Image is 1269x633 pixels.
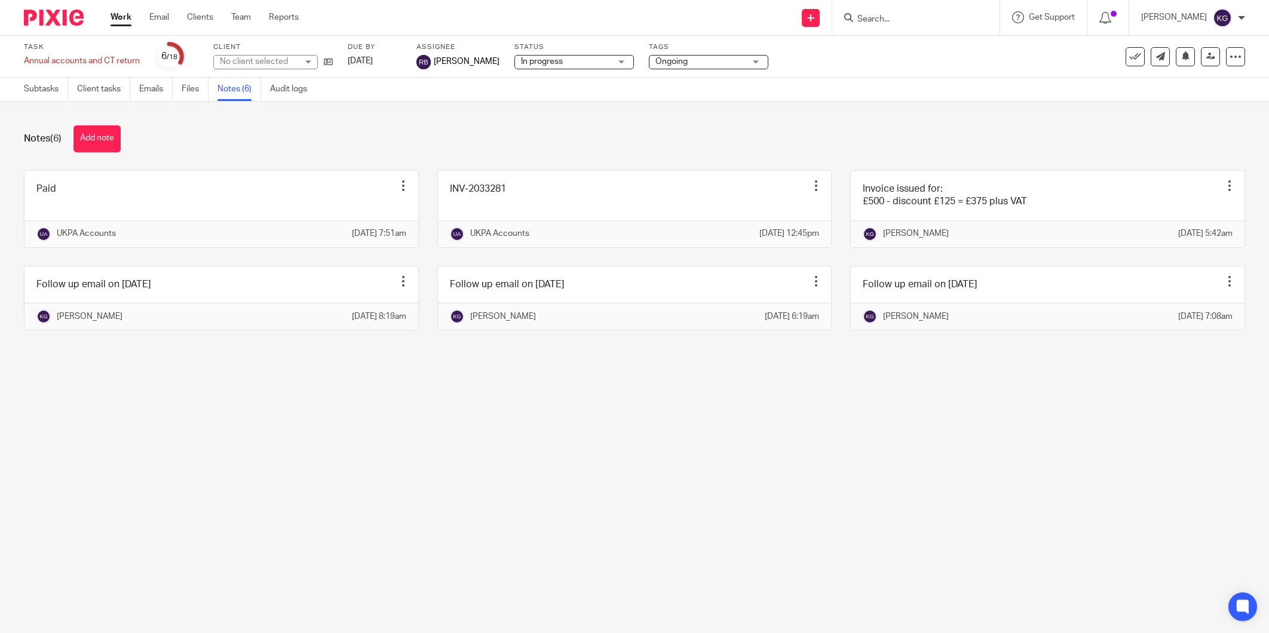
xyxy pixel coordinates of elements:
[111,11,131,23] a: Work
[470,311,536,322] p: [PERSON_NAME]
[149,11,169,23] a: Email
[57,311,122,322] p: [PERSON_NAME]
[416,42,499,52] label: Assignee
[352,228,406,239] p: [DATE] 7:51am
[1178,228,1233,239] p: [DATE] 5:42am
[231,11,251,23] a: Team
[77,78,130,101] a: Client tasks
[883,311,949,322] p: [PERSON_NAME]
[161,50,177,63] div: 6
[450,309,464,324] img: svg%3E
[24,78,68,101] a: Subtasks
[36,227,51,241] img: svg%3E
[139,78,173,101] a: Emails
[759,228,819,239] p: [DATE] 12:45pm
[649,42,768,52] label: Tags
[217,78,261,101] a: Notes (6)
[883,228,949,239] p: [PERSON_NAME]
[348,42,401,52] label: Due by
[514,42,634,52] label: Status
[24,55,140,67] div: Annual accounts and CT return
[187,11,213,23] a: Clients
[213,42,333,52] label: Client
[36,309,51,324] img: svg%3E
[348,57,373,65] span: [DATE]
[352,311,406,322] p: [DATE] 8:19am
[470,228,529,239] p: UKPA Accounts
[73,125,121,152] button: Add note
[269,11,299,23] a: Reports
[863,227,877,241] img: svg%3E
[1213,8,1232,27] img: svg%3E
[856,14,964,25] input: Search
[1029,13,1075,21] span: Get Support
[24,133,62,145] h1: Notes
[50,134,62,143] span: (6)
[863,309,877,324] img: svg%3E
[270,78,316,101] a: Audit logs
[765,311,819,322] p: [DATE] 6:19am
[1141,11,1207,23] p: [PERSON_NAME]
[1178,311,1233,322] p: [DATE] 7:08am
[416,55,431,69] img: svg%3E
[24,42,140,52] label: Task
[655,57,688,66] span: Ongoing
[434,56,499,67] span: [PERSON_NAME]
[182,78,209,101] a: Files
[167,54,177,60] small: /18
[450,227,464,241] img: svg%3E
[521,57,563,66] span: In progress
[220,56,298,67] div: No client selected
[24,10,84,26] img: Pixie
[57,228,116,239] p: UKPA Accounts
